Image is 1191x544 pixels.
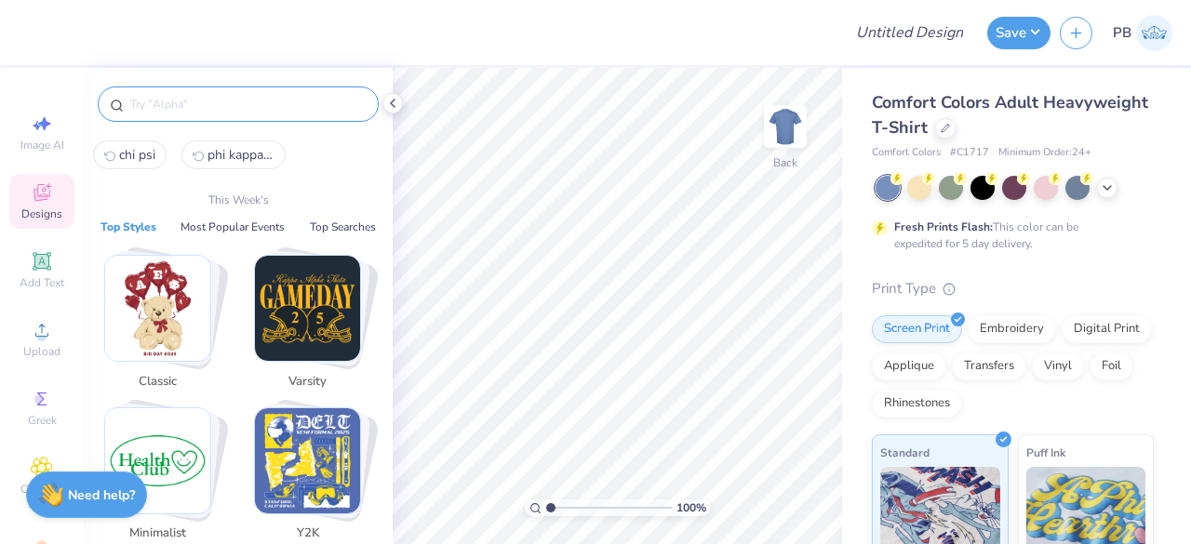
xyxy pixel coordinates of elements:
span: chi psi [119,146,155,164]
button: Most Popular Events [175,218,290,236]
span: Comfort Colors Adult Heavyweight T-Shirt [872,91,1148,139]
div: Rhinestones [872,390,962,418]
span: Y2K [277,524,338,543]
button: Top Searches [304,218,381,236]
button: phi kappa psi1 [181,140,286,169]
div: Vinyl [1032,352,1084,380]
div: Digital Print [1062,315,1152,343]
div: Applique [872,352,946,380]
button: Stack Card Button Classic [93,255,234,398]
a: PB [1113,15,1172,51]
img: Y2K [255,408,360,513]
span: Designs [21,206,62,221]
button: Top Styles [95,218,162,236]
span: # C1717 [950,145,989,161]
p: This Week's [208,192,269,208]
input: Try "Alpha" [128,95,367,113]
span: Puff Ink [1026,443,1065,462]
button: Stack Card Button Varsity [243,255,383,398]
span: Add Text [20,275,64,290]
span: Greek [28,413,57,428]
img: Pipyana Biswas [1136,15,1172,51]
div: Back [773,154,797,171]
span: Comfort Colors [872,145,941,161]
img: Classic [105,256,210,361]
span: 100 % [676,499,706,516]
button: Save [987,17,1050,49]
img: Back [767,108,804,145]
span: Minimalist [127,524,188,543]
span: Minimum Order: 24 + [998,145,1091,161]
span: phi kappa psi [207,146,274,164]
div: Foil [1090,352,1133,380]
span: PB [1113,22,1131,44]
img: Minimalist [105,408,210,513]
div: This color can be expedited for 5 day delivery. [894,219,1123,252]
span: Image AI [20,138,64,153]
div: Screen Print [872,315,962,343]
span: Upload [23,344,60,359]
span: Varsity [277,373,338,391]
div: Embroidery [968,315,1056,343]
div: Print Type [872,278,1154,299]
button: chi psi0 [93,140,167,169]
span: Standard [880,443,930,462]
span: Clipart & logos [9,482,74,511]
input: Untitled Design [841,14,978,51]
img: Varsity [255,256,360,361]
span: Classic [127,373,188,391]
strong: Need help? [68,486,135,504]
strong: Fresh Prints Flash: [894,219,993,234]
div: Transfers [952,352,1026,380]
